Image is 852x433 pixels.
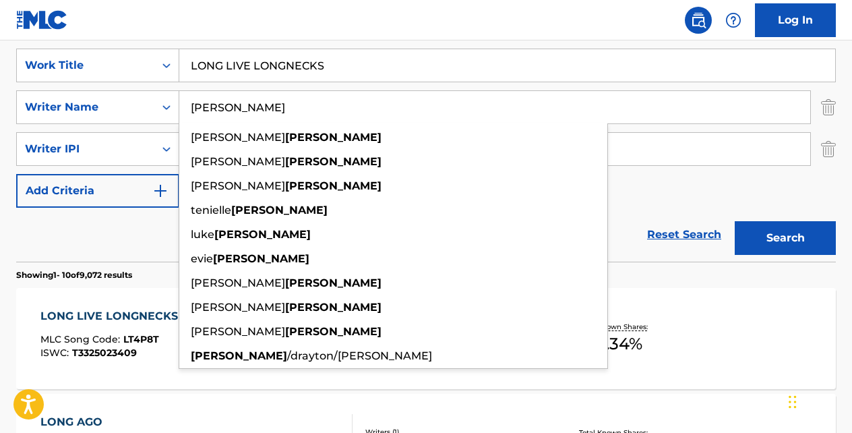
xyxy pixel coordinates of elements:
a: LONG LIVE LONGNECKSMLC Song Code:LT4P8TISWC:T3325023409Writers (3)[PERSON_NAME], [PERSON_NAME], [... [16,288,836,389]
span: [PERSON_NAME] [191,179,285,192]
img: MLC Logo [16,10,68,30]
span: [PERSON_NAME] [191,131,285,144]
span: ISWC : [40,347,72,359]
p: Showing 1 - 10 of 9,072 results [16,269,132,281]
span: [PERSON_NAME] [191,325,285,338]
div: Drag [789,382,797,422]
div: LONG LIVE LONGNECKS [40,308,185,324]
form: Search Form [16,49,836,262]
span: evie [191,252,213,265]
a: Public Search [685,7,712,34]
strong: [PERSON_NAME] [285,325,382,338]
strong: [PERSON_NAME] [214,228,311,241]
span: luke [191,228,214,241]
button: Add Criteria [16,174,179,208]
span: LT4P8T [123,333,159,345]
strong: [PERSON_NAME] [285,301,382,314]
span: T3325023409 [72,347,137,359]
div: LONG AGO [40,414,162,430]
strong: [PERSON_NAME] [191,349,287,362]
strong: [PERSON_NAME] [285,155,382,168]
a: Log In [755,3,836,37]
span: [PERSON_NAME] [191,155,285,168]
img: Delete Criterion [821,90,836,124]
span: /drayton/[PERSON_NAME] [287,349,432,362]
img: Delete Criterion [821,132,836,166]
strong: [PERSON_NAME] [285,131,382,144]
img: help [725,12,741,28]
div: Writer IPI [25,141,146,157]
strong: [PERSON_NAME] [285,179,382,192]
div: Help [720,7,747,34]
span: MLC Song Code : [40,333,123,345]
button: Search [735,221,836,255]
iframe: Chat Widget [785,368,852,433]
span: 33.34 % [587,332,642,356]
span: tenielle [191,204,231,216]
strong: [PERSON_NAME] [231,204,328,216]
span: [PERSON_NAME] [191,277,285,289]
a: Reset Search [640,220,728,250]
p: Total Known Shares: [579,322,651,332]
span: [PERSON_NAME] [191,301,285,314]
strong: [PERSON_NAME] [285,277,382,289]
div: Writer Name [25,99,146,115]
div: Work Title [25,57,146,74]
img: 9d2ae6d4665cec9f34b9.svg [152,183,169,199]
strong: [PERSON_NAME] [213,252,309,265]
img: search [690,12,706,28]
